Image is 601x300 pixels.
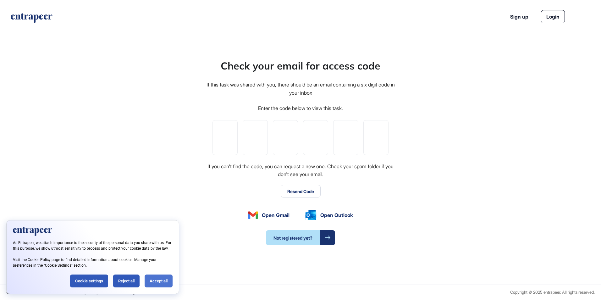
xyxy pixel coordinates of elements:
[206,163,395,179] div: If you can't find the code, you can request a new one. Check your spam folder if you don't see yo...
[262,211,289,219] span: Open Gmail
[541,10,565,23] a: Login
[258,104,343,113] div: Enter the code below to view this task.
[266,230,320,245] span: Not registered yet?
[266,230,335,245] a: Not registered yet?
[221,58,380,73] div: Check your email for access code
[206,81,395,97] div: If this task was shared with you, there should be an email containing a six digit code in your inbox
[281,185,321,197] button: Resend Code
[6,290,63,295] a: Commercial Terms & Conditions
[510,290,595,295] div: Copyright © 2025 entrapeer, All rights reserved.
[305,210,353,220] a: Open Outlook
[320,211,353,219] span: Open Outlook
[10,13,53,25] a: entrapeer-logo
[510,13,528,20] a: Sign up
[248,211,289,219] a: Open Gmail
